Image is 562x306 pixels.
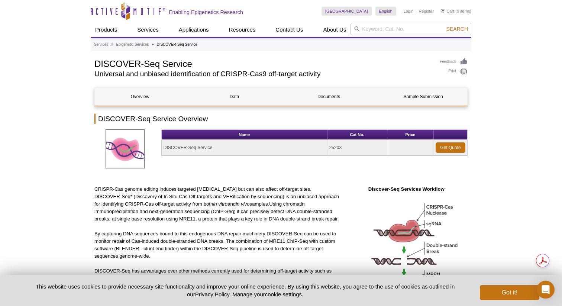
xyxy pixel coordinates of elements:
[368,186,445,192] strong: Discover-Seq Services Workflow
[152,42,154,46] li: »
[189,88,280,106] a: Data
[441,7,471,16] li: (0 items)
[106,129,145,168] img: DISCOVER-Seq Service
[441,9,454,14] a: Cart
[174,23,213,37] a: Applications
[440,58,468,66] a: Feedback
[446,26,468,32] span: Search
[23,283,468,298] p: This website uses cookies to provide necessary site functionality and improve your online experie...
[440,68,468,76] a: Print
[94,41,108,48] a: Services
[327,140,387,156] td: 25203
[195,291,229,297] a: Privacy Policy
[94,230,339,260] p: By capturing DNA sequences bound to this endogenous DNA repair machinery DISCOVER-Seq can be used...
[213,201,227,207] em: in vitro
[169,9,243,16] h2: Enabling Epigenetics Research
[162,140,327,156] td: DISCOVER-Seq Service
[436,142,465,153] a: Get Quote
[111,42,113,46] li: »
[480,285,539,300] button: Got it!
[351,23,471,35] input: Keyword, Cat. No.
[441,9,445,13] img: Your Cart
[322,7,372,16] a: [GEOGRAPHIC_DATA]
[378,88,468,106] a: Sample Submission
[416,7,417,16] li: |
[265,291,302,297] button: cookie settings
[236,201,249,207] em: in vivo
[94,71,432,77] h2: Universal and unbiased identification of CRISPR-Cas9 off-target activity
[156,42,197,46] li: DISCOVER-Seq Service
[444,26,470,32] button: Search
[319,23,351,37] a: About Us
[387,130,434,140] th: Price
[404,9,414,14] a: Login
[94,186,339,223] p: CRISPR-Cas genome editing induces targeted [MEDICAL_DATA] but can also affect off-target sites. D...
[133,23,163,37] a: Services
[94,114,468,124] h2: DISCOVER-Seq Service Overview
[375,7,396,16] a: English
[284,88,374,106] a: Documents
[419,9,434,14] a: Register
[162,130,327,140] th: Name
[91,23,122,37] a: Products
[94,58,432,69] h1: DISCOVER-Seq Service
[116,41,149,48] a: Epigenetic Services
[327,130,387,140] th: Cat No.
[268,201,269,207] em: .
[95,88,185,106] a: Overview
[271,23,307,37] a: Contact Us
[537,281,555,299] div: Open Intercom Messenger
[225,23,260,37] a: Resources
[94,267,339,290] p: DISCOVER-Seq has advantages over other methods currently used for determining off-target activity...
